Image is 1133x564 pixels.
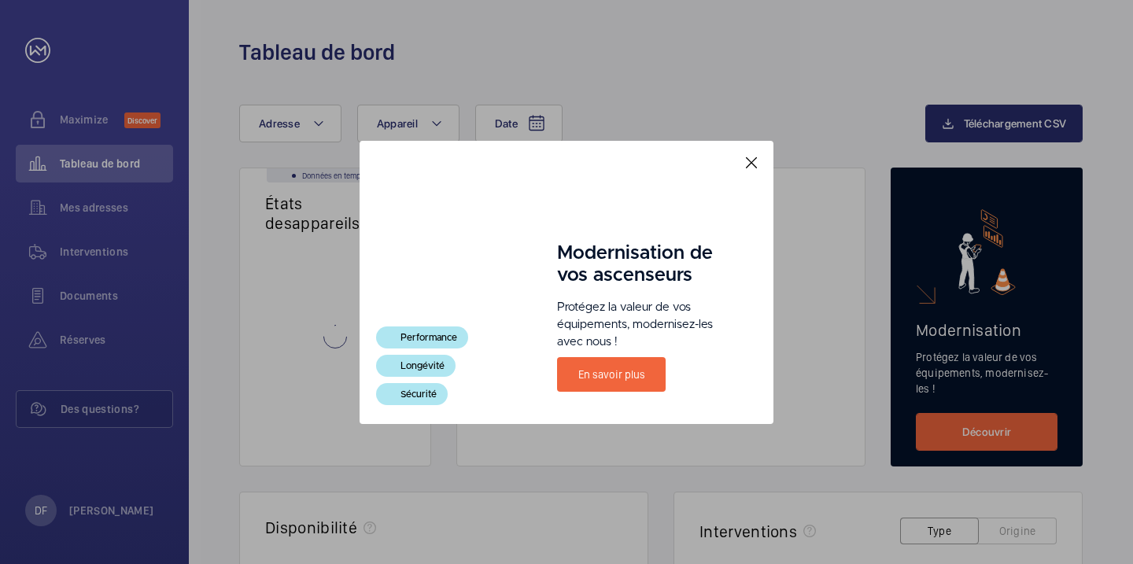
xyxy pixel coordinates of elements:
div: Performance [376,326,468,348]
div: Longévité [376,355,456,377]
p: Protégez la valeur de vos équipements, modernisez-les avec nous ! [557,299,732,351]
h1: Modernisation de vos ascenseurs [557,242,732,286]
div: Sécurité [376,383,448,405]
a: En savoir plus [557,357,666,392]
